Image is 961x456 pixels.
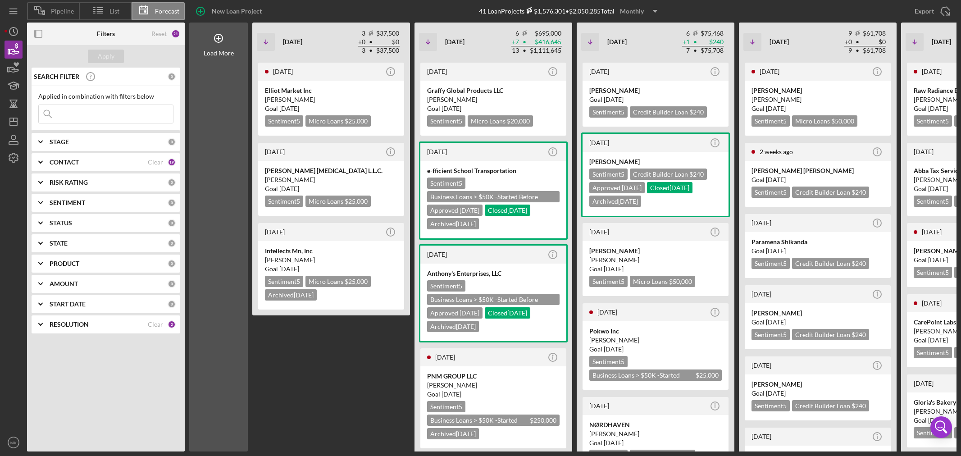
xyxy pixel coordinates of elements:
b: SEARCH FILTER [34,73,79,80]
span: Goal [751,176,786,183]
span: $240 [689,108,704,116]
b: RISK RATING [50,179,88,186]
div: Archived [DATE] [589,196,641,207]
div: Clear [148,321,163,328]
div: Sentiment 5 [914,347,952,358]
div: Sentiment 5 [265,196,303,207]
button: Apply [88,50,124,63]
div: Sentiment 5 [751,329,790,340]
div: Sentiment 5 [751,258,790,269]
span: List [109,8,119,15]
div: Apply [98,50,114,63]
div: Intellects Mn, Inc [265,246,397,255]
span: Goal [589,345,624,353]
a: 2 weeks ago[PERSON_NAME] [PERSON_NAME]Goal [DATE]Sentiment5Credit Builder Loan $240 [743,141,892,208]
b: [DATE] [770,38,789,46]
time: 09/22/2025 [766,247,786,255]
div: Sentiment 5 [914,267,952,278]
b: [DATE] [445,38,465,46]
div: Archived [DATE] [427,218,479,229]
div: Sentiment 5 [265,115,303,127]
td: 3 [358,29,366,38]
span: Pipeline [51,8,74,15]
div: Business Loans > $50K -Started Before [DATE] [427,415,560,426]
div: [PERSON_NAME] [751,309,884,318]
div: Business Loans > $50K -Started Before [DATE] [589,369,722,381]
span: • [692,39,698,45]
div: Sentiment 5 [589,169,628,180]
span: $240 [852,402,866,410]
div: Monthly [620,5,644,18]
td: $37,500 [376,46,400,55]
a: [DATE][PERSON_NAME]Goal [DATE]Sentiment5Credit Builder Loan $240 [743,355,892,422]
span: $25,000 [345,117,368,125]
div: [PERSON_NAME] [589,336,722,345]
div: Sentiment 5 [751,187,790,198]
div: Sentiment 5 [589,356,628,367]
td: $61,708 [862,29,886,38]
div: [PERSON_NAME] [265,95,397,104]
button: Export [906,2,956,20]
time: 10/19/2025 [928,256,948,264]
span: • [368,39,373,45]
button: MK [5,433,23,451]
div: Export [915,2,934,20]
a: [DATE][PERSON_NAME]Goal [DATE]Sentiment5Credit Builder Loan $240 [581,61,730,128]
span: Goal [914,256,948,264]
span: Forecast [155,8,179,15]
time: 07/21/2025 [442,390,461,398]
time: 2025-05-08 19:08 [427,148,447,155]
time: 2025-06-13 18:50 [435,353,455,361]
b: [DATE] [932,38,951,46]
span: $25,000 [696,371,719,379]
div: 0 [168,300,176,308]
div: Sentiment 5 [427,280,465,292]
span: Goal [914,336,948,344]
div: Sentiment 5 [427,115,465,127]
span: • [522,48,527,54]
span: Goal [589,265,624,273]
div: [PERSON_NAME] [427,381,560,390]
span: • [855,48,860,54]
div: Paramena Shikanda [751,237,884,246]
div: 0 [168,73,176,81]
div: 0 [168,239,176,247]
td: $0 [862,38,886,46]
span: Goal [751,389,786,397]
div: Approved [DATE] [427,205,483,216]
div: NØRDHAVEN [589,420,722,429]
b: STAGE [50,138,69,146]
time: 2025-08-15 01:32 [760,68,779,75]
span: Goal [589,439,624,447]
span: $50,000 [669,278,692,285]
b: [DATE] [607,38,627,46]
span: Goal [265,185,299,192]
b: Filters [97,30,115,37]
td: $240 [700,38,724,46]
div: Graffy Global Products LLC [427,86,560,95]
time: 2025-06-02 17:03 [273,68,293,75]
time: 2025-07-14 02:34 [427,68,447,75]
time: 10/28/2025 [928,105,948,112]
span: $240 [852,188,866,196]
td: 13 [511,46,519,55]
button: New Loan Project [189,2,271,20]
b: SENTIMENT [50,199,85,206]
td: $37,500 [376,29,400,38]
div: 19 [168,158,176,166]
div: Micro Loans [468,115,533,127]
div: 41 Loan Projects • $2,050,285 Total [479,5,663,18]
time: 2025-06-27 20:37 [589,228,609,236]
div: $1,576,301 [524,7,565,15]
td: + 0 [358,38,366,46]
time: 2025-06-11 17:13 [589,402,609,410]
div: [PERSON_NAME] [427,95,560,104]
div: Closed [DATE] [485,205,530,216]
time: 2025-09-13 20:18 [922,68,942,75]
span: $250,000 [530,416,556,424]
div: [PERSON_NAME] [751,86,884,95]
td: $0 [376,38,400,46]
td: $695,000 [529,29,562,38]
div: [PERSON_NAME] [265,255,397,264]
time: 10/06/2025 [928,416,948,424]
